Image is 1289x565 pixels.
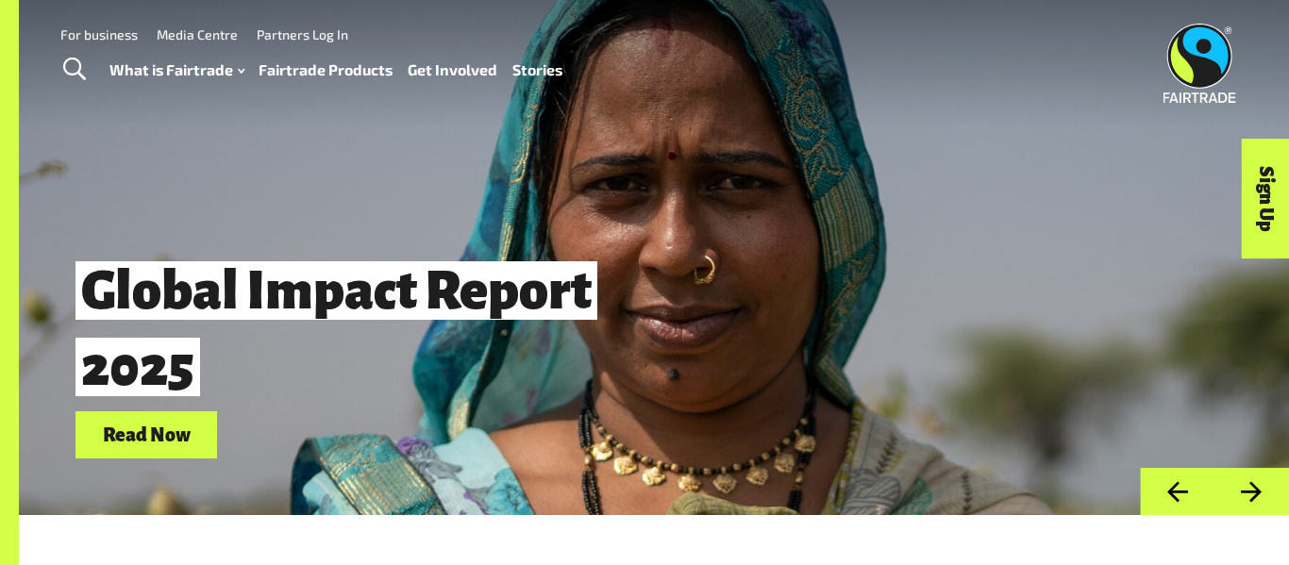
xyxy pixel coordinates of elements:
[75,411,217,459] a: Read Now
[109,57,244,84] a: What is Fairtrade
[51,46,97,93] a: Toggle Search
[1214,468,1289,516] button: Next
[157,26,238,42] a: Media Centre
[512,57,562,84] a: Stories
[75,261,597,396] span: Global Impact Report 2025
[60,26,138,42] a: For business
[408,57,497,84] a: Get Involved
[259,57,393,84] a: Fairtrade Products
[257,26,348,42] a: Partners Log In
[1163,24,1236,103] img: Fairtrade Australia New Zealand logo
[1140,468,1214,516] button: Previous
